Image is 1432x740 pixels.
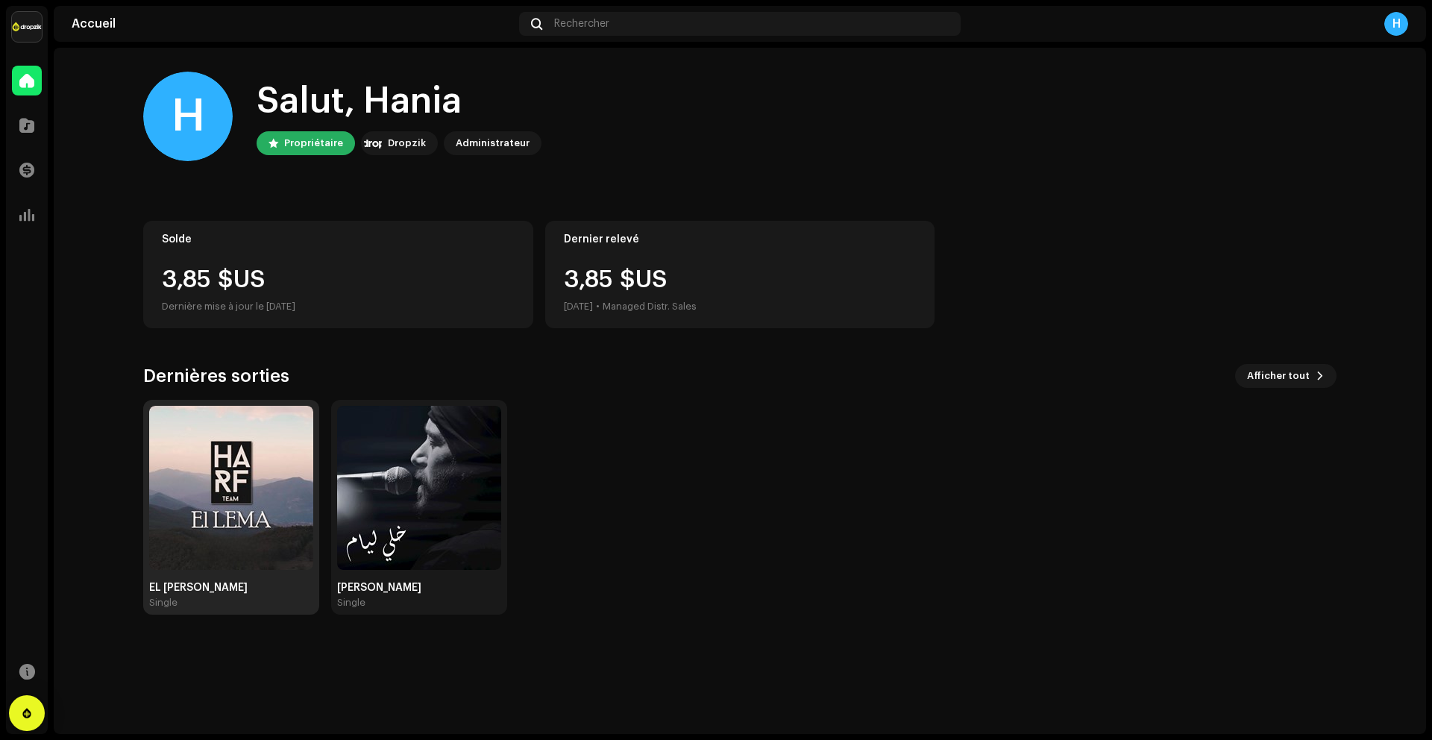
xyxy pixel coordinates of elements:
[162,298,515,316] div: Dernière mise à jour le [DATE]
[337,406,501,570] img: ebc87c87-df4d-4f05-893c-d58503d02b1b
[596,298,600,316] div: •
[149,406,313,570] img: f485732d-5d0a-489e-b09a-cb8b785f6412
[149,597,178,609] div: Single
[257,78,541,125] div: Salut, Hania
[284,134,343,152] div: Propriétaire
[337,582,501,594] div: [PERSON_NAME]
[554,18,609,30] span: Rechercher
[456,134,530,152] div: Administrateur
[564,298,593,316] div: [DATE]
[143,72,233,161] div: H
[9,695,45,731] div: Open Intercom Messenger
[1247,361,1310,391] span: Afficher tout
[1235,364,1337,388] button: Afficher tout
[364,134,382,152] img: 6b198820-6d9f-4d8e-bd7e-78ab9e57ca24
[545,221,935,328] re-o-card-value: Dernier relevé
[337,597,365,609] div: Single
[72,18,513,30] div: Accueil
[143,364,289,388] h3: Dernières sorties
[388,134,426,152] div: Dropzik
[149,582,313,594] div: EL [PERSON_NAME]
[162,233,515,245] div: Solde
[1384,12,1408,36] div: H
[603,298,697,316] div: Managed Distr. Sales
[564,233,917,245] div: Dernier relevé
[12,12,42,42] img: 6b198820-6d9f-4d8e-bd7e-78ab9e57ca24
[143,221,533,328] re-o-card-value: Solde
